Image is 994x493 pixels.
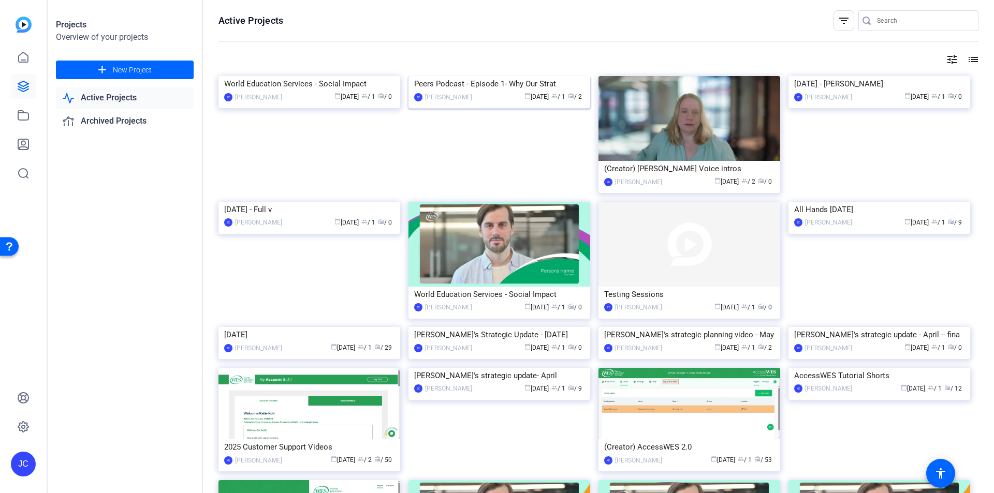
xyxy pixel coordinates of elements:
[714,177,721,184] span: calendar_today
[604,456,612,465] div: KK
[738,456,752,464] span: / 1
[615,302,662,312] div: [PERSON_NAME]
[794,384,802,393] div: KK
[56,87,194,109] a: Active Projects
[224,344,232,352] div: JC
[604,303,612,311] div: PT
[931,93,938,99] span: group
[904,344,929,351] span: [DATE]
[414,368,584,383] div: [PERSON_NAME]'s strategic update- April
[604,439,774,455] div: (Creator) AccessWES 2.0
[741,343,748,350] span: group
[218,14,283,27] h1: Active Projects
[361,93,368,99] span: group
[334,93,341,99] span: calendar_today
[741,177,748,184] span: group
[615,177,662,187] div: [PERSON_NAME]
[948,343,954,350] span: radio
[331,456,337,462] span: calendar_today
[524,93,549,100] span: [DATE]
[741,344,755,351] span: / 1
[378,93,384,99] span: radio
[928,385,942,392] span: / 1
[948,219,962,226] span: / 9
[904,93,929,100] span: [DATE]
[904,93,911,99] span: calendar_today
[568,384,574,391] span: radio
[235,92,282,102] div: [PERSON_NAME]
[551,344,565,351] span: / 1
[794,368,964,383] div: AccessWES Tutorial Shorts
[331,343,337,350] span: calendar_today
[948,218,954,225] span: radio
[96,64,109,77] mat-icon: add
[235,217,282,228] div: [PERSON_NAME]
[374,456,392,464] span: / 50
[224,439,394,455] div: 2025 Customer Support Videos
[361,218,368,225] span: group
[224,327,394,342] div: [DATE]
[334,218,341,225] span: calendar_today
[334,93,359,100] span: [DATE]
[224,93,232,101] div: JC
[877,14,970,27] input: Search
[224,218,232,227] div: JC
[358,343,364,350] span: group
[11,452,36,476] div: JC
[794,202,964,217] div: All Hands [DATE]
[378,219,392,226] span: / 0
[948,344,962,351] span: / 0
[16,17,32,33] img: blue-gradient.svg
[805,343,852,353] div: [PERSON_NAME]
[838,14,850,27] mat-icon: filter_list
[551,385,565,392] span: / 1
[235,455,282,466] div: [PERSON_NAME]
[714,344,739,351] span: [DATE]
[934,467,947,480] mat-icon: accessibility
[56,111,194,132] a: Archived Projects
[931,344,945,351] span: / 1
[741,178,755,185] span: / 2
[758,178,772,185] span: / 0
[224,76,394,92] div: World Education Services - Social Impact
[524,385,549,392] span: [DATE]
[361,93,375,100] span: / 1
[948,93,954,99] span: radio
[604,161,774,176] div: (Creator) [PERSON_NAME] Voice intros
[758,303,764,309] span: radio
[524,344,549,351] span: [DATE]
[568,303,574,309] span: radio
[944,385,962,392] span: / 12
[754,456,761,462] span: radio
[568,343,574,350] span: radio
[378,93,392,100] span: / 0
[711,456,717,462] span: calendar_today
[414,327,584,342] div: [PERSON_NAME]'s Strategic Update - [DATE]
[331,344,355,351] span: [DATE]
[966,53,978,66] mat-icon: list
[805,383,852,394] div: [PERSON_NAME]
[805,92,852,102] div: [PERSON_NAME]
[235,343,282,353] div: [PERSON_NAME]
[711,456,735,464] span: [DATE]
[714,343,721,350] span: calendar_today
[568,93,574,99] span: radio
[615,343,662,353] div: [PERSON_NAME]
[56,61,194,79] button: New Project
[524,304,549,311] span: [DATE]
[374,344,392,351] span: / 29
[358,456,364,462] span: group
[551,304,565,311] span: / 1
[56,19,194,31] div: Projects
[758,177,764,184] span: radio
[374,343,381,350] span: radio
[794,76,964,92] div: [DATE] - [PERSON_NAME]
[568,385,582,392] span: / 9
[551,343,558,350] span: group
[904,218,911,225] span: calendar_today
[931,219,945,226] span: / 1
[224,202,394,217] div: [DATE] - Full v
[928,384,934,391] span: group
[714,303,721,309] span: calendar_today
[794,344,802,352] div: JC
